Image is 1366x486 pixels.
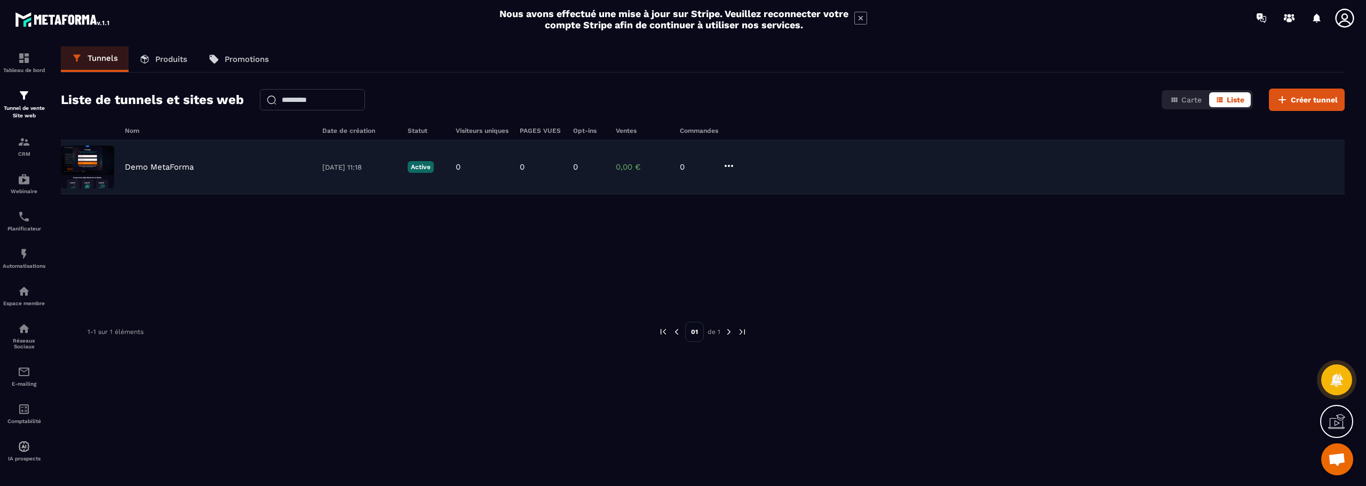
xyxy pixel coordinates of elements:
a: Tunnels [61,46,129,72]
img: formation [18,136,30,148]
img: automations [18,173,30,186]
h6: Date de création [322,127,397,134]
p: Comptabilité [3,418,45,424]
h6: Nom [125,127,312,134]
h6: Opt-ins [573,127,605,134]
p: Webinaire [3,188,45,194]
a: formationformationTunnel de vente Site web [3,81,45,128]
img: prev [658,327,668,337]
img: email [18,365,30,378]
p: Tableau de bord [3,67,45,73]
h6: Commandes [680,127,718,134]
a: formationformationCRM [3,128,45,165]
h6: PAGES VUES [520,127,562,134]
h2: Liste de tunnels et sites web [61,89,244,110]
a: automationsautomationsWebinaire [3,165,45,202]
div: Ouvrir le chat [1321,443,1353,475]
img: logo [15,10,111,29]
p: [DATE] 11:18 [322,163,397,171]
p: 0 [573,162,578,172]
p: de 1 [708,328,720,336]
p: E-mailing [3,381,45,387]
p: IA prospects [3,456,45,461]
p: Planificateur [3,226,45,232]
button: Créer tunnel [1269,89,1345,111]
p: 0 [680,162,712,172]
img: accountant [18,403,30,416]
img: prev [672,327,681,337]
p: CRM [3,151,45,157]
button: Liste [1209,92,1251,107]
p: Espace membre [3,300,45,306]
p: Active [408,161,434,173]
span: Liste [1227,95,1244,104]
h6: Ventes [616,127,669,134]
h6: Visiteurs uniques [456,127,509,134]
img: formation [18,89,30,102]
a: social-networksocial-networkRéseaux Sociaux [3,314,45,357]
a: automationsautomationsAutomatisations [3,240,45,277]
img: automations [18,285,30,298]
p: Tunnels [88,53,118,63]
p: Promotions [225,54,269,64]
p: 01 [685,322,704,342]
img: automations [18,440,30,453]
img: automations [18,248,30,260]
a: formationformationTableau de bord [3,44,45,81]
p: 1-1 sur 1 éléments [88,328,144,336]
p: Tunnel de vente Site web [3,105,45,119]
p: Réseaux Sociaux [3,338,45,349]
h2: Nous avons effectué une mise à jour sur Stripe. Veuillez reconnecter votre compte Stripe afin de ... [499,8,849,30]
span: Carte [1181,95,1202,104]
p: 0 [520,162,525,172]
h6: Statut [408,127,445,134]
img: scheduler [18,210,30,223]
button: Carte [1164,92,1208,107]
span: Créer tunnel [1291,94,1338,105]
p: Produits [155,54,187,64]
img: next [724,327,734,337]
a: emailemailE-mailing [3,357,45,395]
img: social-network [18,322,30,335]
p: 0,00 € [616,162,669,172]
img: formation [18,52,30,65]
p: 0 [456,162,460,172]
img: next [737,327,747,337]
p: Demo MetaForma [125,162,194,172]
a: automationsautomationsEspace membre [3,277,45,314]
p: Automatisations [3,263,45,269]
a: Promotions [198,46,280,72]
img: image [61,146,114,188]
a: Produits [129,46,198,72]
a: accountantaccountantComptabilité [3,395,45,432]
a: schedulerschedulerPlanificateur [3,202,45,240]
